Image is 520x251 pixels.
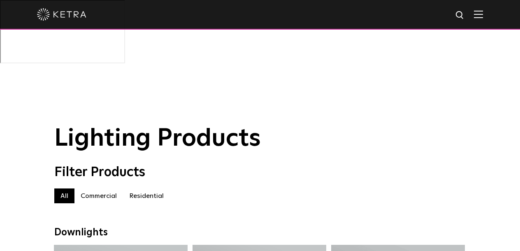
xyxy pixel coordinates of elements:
[123,188,170,203] label: Residential
[54,188,74,203] label: All
[54,227,466,239] div: Downlights
[455,10,465,21] img: search icon
[74,188,123,203] label: Commercial
[37,8,86,21] img: ketra-logo-2019-white
[54,165,466,180] div: Filter Products
[54,126,261,151] span: Lighting Products
[474,10,483,18] img: Hamburger%20Nav.svg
